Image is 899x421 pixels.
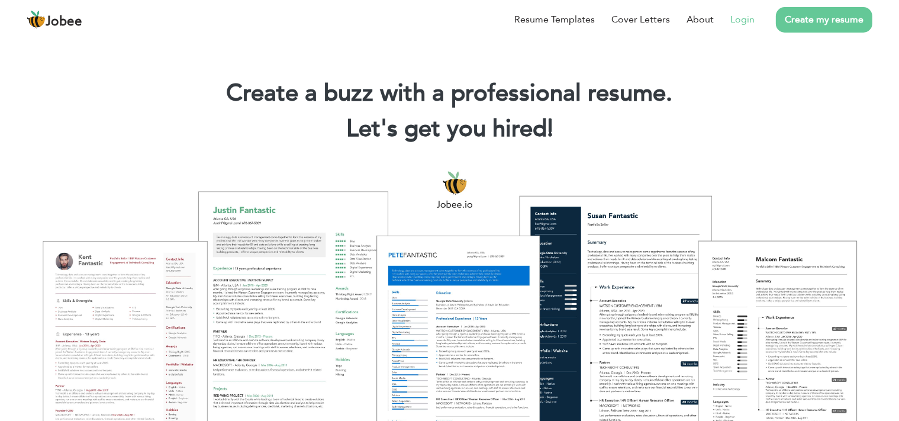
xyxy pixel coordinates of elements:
a: Login [730,12,755,27]
h1: Create a buzz with a professional resume. [18,78,881,109]
a: Cover Letters [611,12,670,27]
span: get you hired! [404,113,553,145]
h2: Let's [18,114,881,144]
span: Jobee [46,15,82,28]
a: Resume Templates [514,12,595,27]
a: Jobee [27,10,82,29]
a: Create my resume [776,7,872,33]
img: jobee.io [27,10,46,29]
span: | [547,113,553,145]
a: About [687,12,714,27]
